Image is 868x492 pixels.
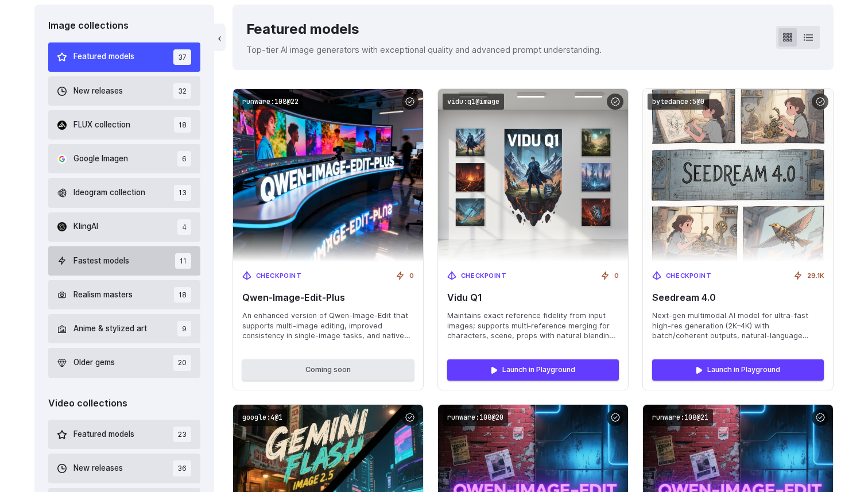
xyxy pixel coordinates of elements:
button: KlingAI 4 [48,212,200,242]
code: runware:108@22 [238,94,303,110]
span: Ideogram collection [73,187,145,199]
button: FLUX collection 18 [48,110,200,140]
code: google:4@1 [238,409,287,426]
button: ‹ [214,24,226,51]
span: Seedream 4.0 [652,292,824,303]
a: Launch in Playground [652,359,824,380]
p: Top-tier AI image generators with exceptional quality and advanced prompt understanding. [246,43,602,56]
span: New releases [73,85,123,98]
button: Realism masters 18 [48,280,200,309]
button: New releases 36 [48,454,200,483]
span: 9 [177,321,191,336]
button: Older gems 20 [48,348,200,377]
span: Next-gen multimodal AI model for ultra-fast high-res generation (2K–4K) with batch/coherent outpu... [652,311,824,342]
span: Featured models [73,428,134,441]
span: FLUX collection [73,119,130,131]
span: 32 [173,83,191,99]
img: Vidu Q1 [438,89,628,262]
span: 23 [173,427,191,442]
span: Maintains exact reference fidelity from input images; supports multi‑reference merging for charac... [447,311,619,342]
span: Checkpoint [666,271,712,281]
a: Launch in Playground [447,359,619,380]
span: Checkpoint [461,271,507,281]
span: 0 [409,271,414,281]
span: Checkpoint [256,271,302,281]
button: Ideogram collection 13 [48,178,200,207]
button: Fastest models 11 [48,246,200,276]
code: vidu:q1@image [443,94,504,110]
button: Coming soon [242,359,414,380]
img: Seedream 4.0 [643,89,833,262]
span: Realism masters [73,289,133,301]
span: Fastest models [73,255,129,268]
span: 37 [173,49,191,65]
span: 20 [173,355,191,370]
code: runware:108@20 [443,409,508,426]
span: 11 [175,253,191,269]
span: 0 [614,271,619,281]
span: 36 [173,460,191,476]
span: 18 [174,117,191,133]
span: 6 [177,151,191,166]
code: runware:108@21 [648,409,713,426]
div: Featured models [246,18,602,40]
span: Google Imagen [73,153,128,165]
span: Older gems [73,357,115,369]
span: An enhanced version of Qwen-Image-Edit that supports multi-image editing, improved consistency in... [242,311,414,342]
code: bytedance:5@0 [648,94,709,110]
button: Anime & stylized art 9 [48,314,200,343]
span: Featured models [73,51,134,63]
span: KlingAI [73,220,98,233]
div: Video collections [48,396,200,411]
span: Anime & stylized art [73,323,147,335]
button: Featured models 23 [48,420,200,449]
button: Featured models 37 [48,42,200,72]
span: 29.1K [807,271,824,281]
span: Vidu Q1 [447,292,619,303]
span: New releases [73,462,123,475]
span: 13 [174,185,191,200]
span: 4 [177,219,191,235]
button: New releases 32 [48,76,200,106]
span: Qwen-Image-Edit-Plus [242,292,414,303]
button: Google Imagen 6 [48,144,200,173]
div: Image collections [48,18,200,33]
img: Qwen-Image-Edit-Plus [233,89,423,262]
span: 18 [174,287,191,303]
